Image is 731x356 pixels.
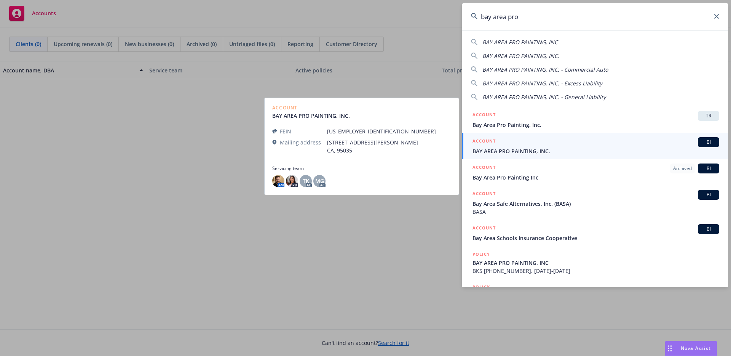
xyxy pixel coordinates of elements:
[701,226,716,233] span: BI
[462,279,728,312] a: POLICY
[472,283,490,291] h5: POLICY
[482,52,559,59] span: BAY AREA PRO PAINTING, INC.
[472,147,719,155] span: BAY AREA PRO PAINTING, INC.
[472,121,719,129] span: Bay Area Pro Painting, Inc.
[482,80,602,87] span: BAY AREA PRO PAINTING, INC. - Excess Liability
[462,246,728,279] a: POLICYBAY AREA PRO PAINTING, INCBKS [PHONE_NUMBER], [DATE]-[DATE]
[701,165,716,172] span: BI
[472,173,719,181] span: Bay Area Pro Painting Inc
[665,341,717,356] button: Nova Assist
[482,93,606,101] span: BAY AREA PRO PAINTING, INC. - General Liability
[482,38,558,46] span: BAY AREA PRO PAINTING, INC
[472,267,719,275] span: BKS [PHONE_NUMBER], [DATE]-[DATE]
[462,3,728,30] input: Search...
[665,341,675,356] div: Drag to move
[462,186,728,220] a: ACCOUNTBIBay Area Safe Alternatives, Inc. (BASA)BASA
[472,200,719,208] span: Bay Area Safe Alternatives, Inc. (BASA)
[472,111,496,120] h5: ACCOUNT
[701,112,716,119] span: TR
[472,224,496,233] h5: ACCOUNT
[462,220,728,246] a: ACCOUNTBIBay Area Schools Insurance Cooperative
[472,190,496,199] h5: ACCOUNT
[701,139,716,146] span: BI
[472,137,496,146] h5: ACCOUNT
[472,164,496,173] h5: ACCOUNT
[673,165,692,172] span: Archived
[482,66,608,73] span: BAY AREA PRO PAINTING, INC. - Commercial Auto
[472,259,719,267] span: BAY AREA PRO PAINTING, INC
[701,191,716,198] span: BI
[462,159,728,186] a: ACCOUNTArchivedBIBay Area Pro Painting Inc
[472,250,490,258] h5: POLICY
[462,107,728,133] a: ACCOUNTTRBay Area Pro Painting, Inc.
[462,133,728,159] a: ACCOUNTBIBAY AREA PRO PAINTING, INC.
[472,234,719,242] span: Bay Area Schools Insurance Cooperative
[681,345,711,351] span: Nova Assist
[472,208,719,216] span: BASA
